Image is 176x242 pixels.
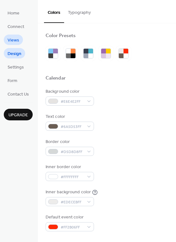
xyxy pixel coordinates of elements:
div: Calendar [46,75,66,82]
span: Home [8,10,19,17]
a: Views [4,35,23,45]
a: Home [4,8,23,18]
span: Design [8,51,21,57]
div: Inner background color [46,189,91,195]
div: Background color [46,88,93,95]
div: Inner border color [46,164,93,170]
span: Upgrade [8,112,28,118]
span: #E6E4E2FF [61,98,84,105]
a: Contact Us [4,89,33,99]
a: Design [4,48,25,58]
span: #FFFFFFFF [61,174,84,180]
span: #6A5D53FF [61,124,84,130]
span: #EDECEBFF [61,199,84,206]
span: Settings [8,64,24,71]
span: Connect [8,24,24,30]
div: Text color [46,113,93,120]
div: Border color [46,139,93,145]
span: #D5D8D8FF [61,149,84,155]
a: Settings [4,62,28,72]
span: Contact Us [8,91,29,98]
span: Form [8,78,17,84]
span: Views [8,37,19,44]
a: Form [4,75,21,85]
button: Upgrade [4,109,33,120]
a: Connect [4,21,28,31]
span: #FF2B06FF [61,224,84,231]
div: Default event color [46,214,93,221]
div: Color Presets [46,33,76,39]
